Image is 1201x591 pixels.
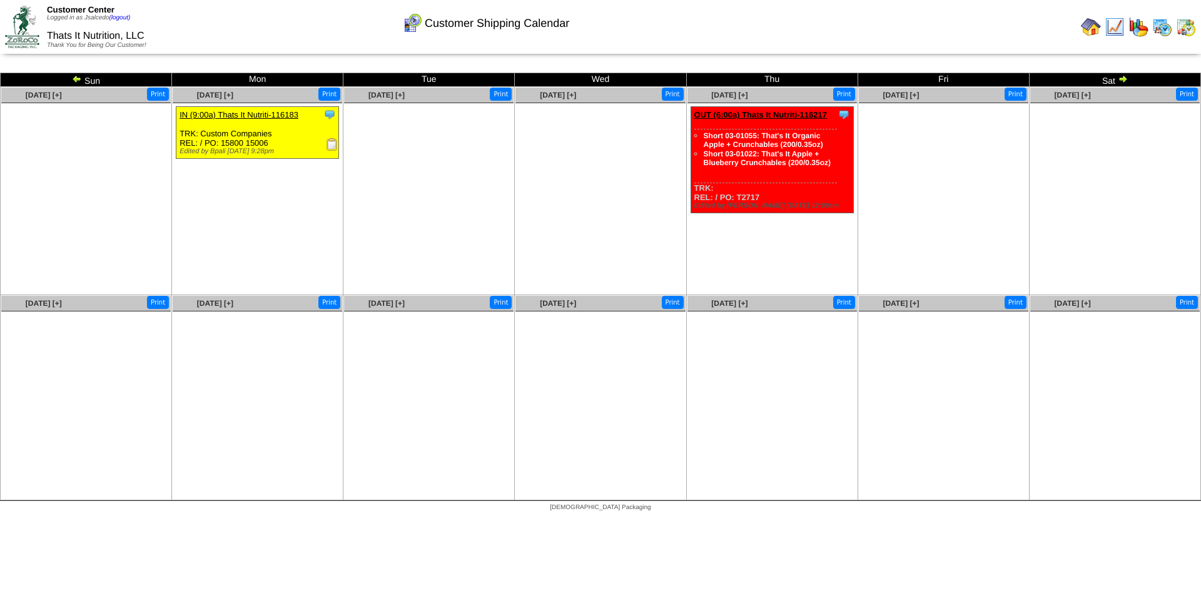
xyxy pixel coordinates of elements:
a: [DATE] [+] [883,299,919,308]
button: Print [318,88,340,101]
a: [DATE] [+] [540,91,576,99]
button: Print [490,296,512,309]
img: arrowright.gif [1118,74,1128,84]
img: calendarinout.gif [1176,17,1196,37]
a: [DATE] [+] [26,299,62,308]
button: Print [318,296,340,309]
button: Print [1176,88,1198,101]
button: Print [1005,88,1026,101]
div: Edited by [PERSON_NAME] [DATE] 12:00am [694,202,853,210]
img: home.gif [1081,17,1101,37]
td: Fri [858,73,1029,87]
img: Receiving Document [326,138,338,151]
span: [DEMOGRAPHIC_DATA] Packaging [550,504,651,511]
span: Thank You for Being Our Customer! [47,42,146,49]
span: Customer Center [47,5,114,14]
button: Print [833,296,855,309]
div: TRK: REL: / PO: T2717 [691,107,853,213]
button: Print [833,88,855,101]
img: ZoRoCo_Logo(Green%26Foil)%20jpg.webp [5,6,39,48]
img: Tooltip [838,108,850,121]
a: [DATE] [+] [368,91,405,99]
img: Tooltip [323,108,336,121]
td: Thu [686,73,858,87]
button: Print [147,296,169,309]
img: arrowleft.gif [72,74,82,84]
span: Customer Shipping Calendar [425,17,569,30]
a: [DATE] [+] [197,91,233,99]
a: [DATE] [+] [1055,91,1091,99]
td: Tue [343,73,515,87]
td: Mon [172,73,343,87]
a: Short 03-01055: That's It Organic Apple + Crunchables (200/0.35oz) [704,131,823,149]
a: [DATE] [+] [711,299,747,308]
a: [DATE] [+] [711,91,747,99]
img: calendarprod.gif [1152,17,1172,37]
a: [DATE] [+] [197,299,233,308]
a: OUT (6:00a) Thats It Nutriti-116217 [694,110,827,119]
button: Print [662,296,684,309]
a: Short 03-01022: That's It Apple + Blueberry Crunchables (200/0.35oz) [704,149,831,167]
a: [DATE] [+] [540,299,576,308]
a: (logout) [109,14,130,21]
img: line_graph.gif [1105,17,1125,37]
div: Edited by Bpali [DATE] 9:28pm [180,148,338,155]
div: TRK: Custom Companies REL: / PO: 15800 15006 [176,107,339,159]
img: calendarcustomer.gif [402,13,422,33]
span: Thats It Nutrition, LLC [47,31,144,41]
img: graph.gif [1128,17,1148,37]
a: IN (9:00a) Thats It Nutriti-116183 [180,110,298,119]
button: Print [1005,296,1026,309]
a: [DATE] [+] [26,91,62,99]
td: Wed [515,73,686,87]
button: Print [662,88,684,101]
button: Print [147,88,169,101]
button: Print [1176,296,1198,309]
td: Sat [1029,73,1200,87]
a: [DATE] [+] [883,91,919,99]
a: [DATE] [+] [368,299,405,308]
td: Sun [1,73,172,87]
span: Logged in as Jsalcedo [47,14,130,21]
button: Print [490,88,512,101]
a: [DATE] [+] [1055,299,1091,308]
